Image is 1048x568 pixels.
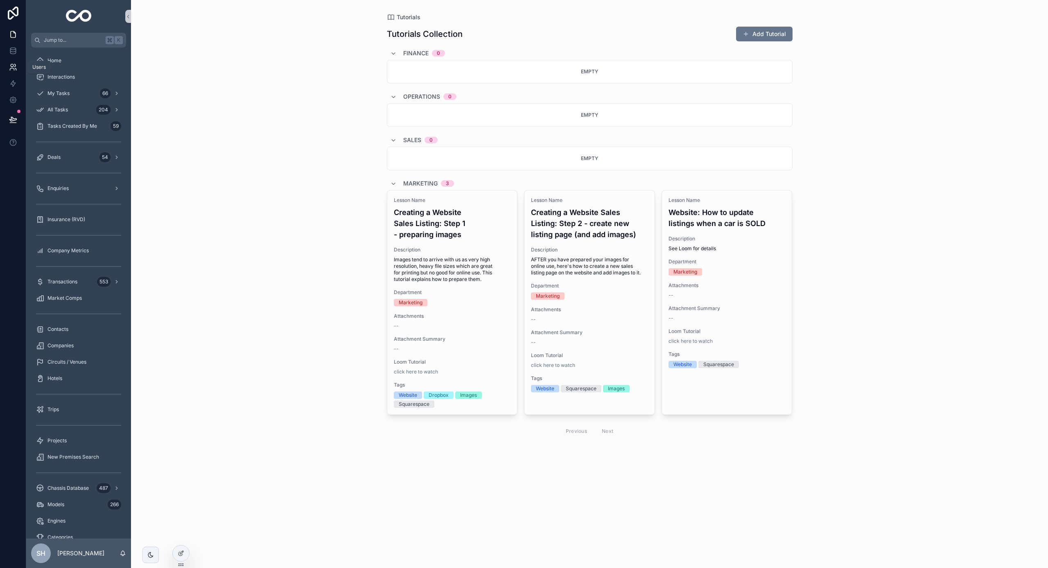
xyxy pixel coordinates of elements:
[31,322,126,337] a: Contacts
[108,500,121,509] div: 266
[31,33,126,48] button: Jump to...K
[47,518,65,524] span: Engines
[31,514,126,528] a: Engines
[47,278,77,285] span: Transactions
[31,355,126,369] a: Circuits / Venues
[394,346,399,352] span: --
[531,207,648,240] h4: Creating a Website Sales Listing: Step 2 - create new listing page (and add images)
[31,53,126,68] a: Home
[31,243,126,258] a: Company Metrics
[403,136,421,144] span: Sales
[536,292,560,300] div: Marketing
[669,197,786,204] span: Lesson Name
[394,289,511,296] span: Department
[673,361,692,368] div: Website
[31,530,126,545] a: Categories
[669,245,786,252] span: See Loom for details
[100,88,111,98] div: 66
[531,283,648,289] span: Department
[669,282,786,289] span: Attachments
[403,179,438,188] span: Marketing
[44,37,102,43] span: Jump to...
[536,385,554,392] div: Website
[608,385,625,392] div: Images
[581,112,598,118] span: Empty
[446,180,449,187] div: 3
[394,313,511,319] span: Attachments
[531,256,648,276] span: AFTER you have prepared your images for online use, here's how to create a new sales listing page...
[524,190,655,415] a: Lesson NameCreating a Website Sales Listing: Step 2 - create new listing page (and add images)Des...
[437,50,440,57] div: 0
[394,359,511,365] span: Loom Tutorial
[47,501,64,508] span: Models
[387,13,420,21] a: Tutorials
[531,316,536,323] span: --
[47,185,69,192] span: Enquiries
[669,351,786,358] span: Tags
[581,155,598,161] span: Empty
[31,181,126,196] a: Enquiries
[394,323,399,329] span: --
[47,154,61,161] span: Deals
[47,90,70,97] span: My Tasks
[669,315,673,321] span: --
[581,68,598,75] span: Empty
[47,106,68,113] span: All Tasks
[399,391,417,399] div: Website
[703,361,734,368] div: Squarespace
[531,375,648,382] span: Tags
[669,328,786,335] span: Loom Tutorial
[31,70,126,84] a: Interactions
[399,401,429,408] div: Squarespace
[531,247,648,253] span: Description
[460,391,477,399] div: Images
[394,197,511,204] span: Lesson Name
[429,391,449,399] div: Dropbox
[47,406,59,413] span: Trips
[26,48,131,539] div: scrollable content
[403,93,440,101] span: Operations
[669,292,673,299] span: --
[669,258,786,265] span: Department
[96,105,111,115] div: 204
[31,450,126,464] a: New Premises Search
[736,27,793,41] button: Add Tutorial
[669,338,713,344] a: click here to watch
[403,49,429,57] span: Finance
[47,485,89,491] span: Chassis Database
[448,93,452,100] div: 0
[47,123,97,129] span: Tasks Created By Me
[47,454,99,460] span: New Premises Search
[429,137,433,143] div: 0
[531,306,648,313] span: Attachments
[31,102,126,117] a: All Tasks204
[669,235,786,242] span: Description
[97,277,111,287] div: 553
[531,339,536,346] span: --
[36,548,45,558] span: SH
[47,437,67,444] span: Projects
[47,74,75,80] span: Interactions
[31,86,126,101] a: My Tasks66
[394,369,438,375] a: click here to watch
[111,121,121,131] div: 59
[31,402,126,417] a: Trips
[566,385,596,392] div: Squarespace
[66,10,92,23] img: App logo
[31,481,126,496] a: Chassis Database487
[387,28,463,40] h1: Tutorials Collection
[669,305,786,312] span: Attachment Summary
[47,216,85,223] span: Insurance (RVD)
[399,299,422,306] div: Marketing
[47,247,89,254] span: Company Metrics
[31,433,126,448] a: Projects
[387,190,518,415] a: Lesson NameCreating a Website Sales Listing: Step 1 - preparing imagesDescriptionImages tend to a...
[394,382,511,388] span: Tags
[47,375,62,382] span: Hotels
[115,37,122,43] span: K
[669,207,786,229] h4: Website: How to update listings when a car is SOLD
[31,212,126,227] a: Insurance (RVD)
[47,534,73,541] span: Categories
[31,338,126,353] a: Companies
